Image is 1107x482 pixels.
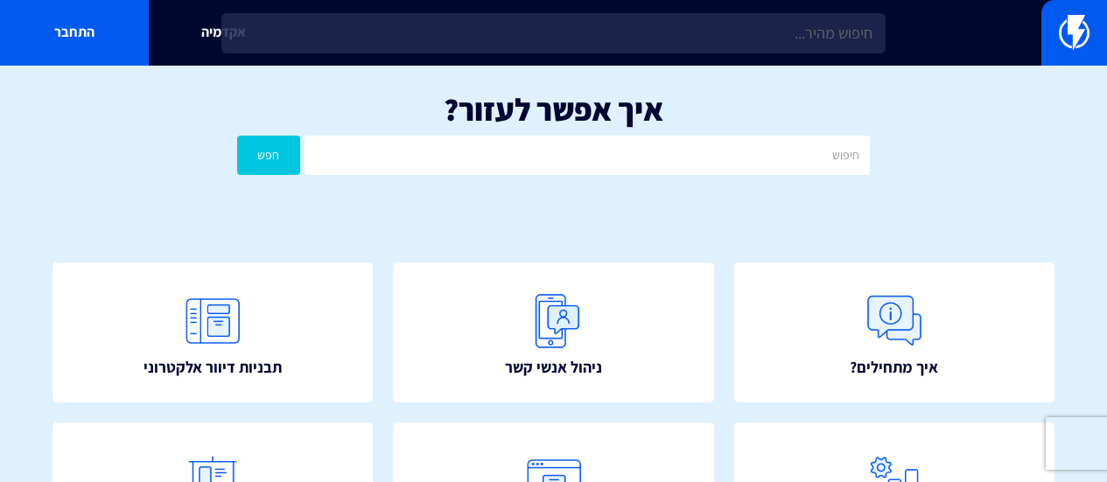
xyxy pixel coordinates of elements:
a: תבניות דיוור אלקטרוני [53,262,373,403]
a: ניהול אנשי קשר [393,262,713,403]
h1: איך אפשר לעזור? [26,92,1081,127]
button: חפש [237,136,300,175]
span: ניהול אנשי קשר [505,356,602,379]
a: איך מתחילים? [734,262,1054,403]
input: חיפוש [305,136,870,175]
span: תבניות דיוור אלקטרוני [144,356,282,379]
span: איך מתחילים? [850,356,938,379]
input: חיפוש מהיר... [221,13,886,53]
